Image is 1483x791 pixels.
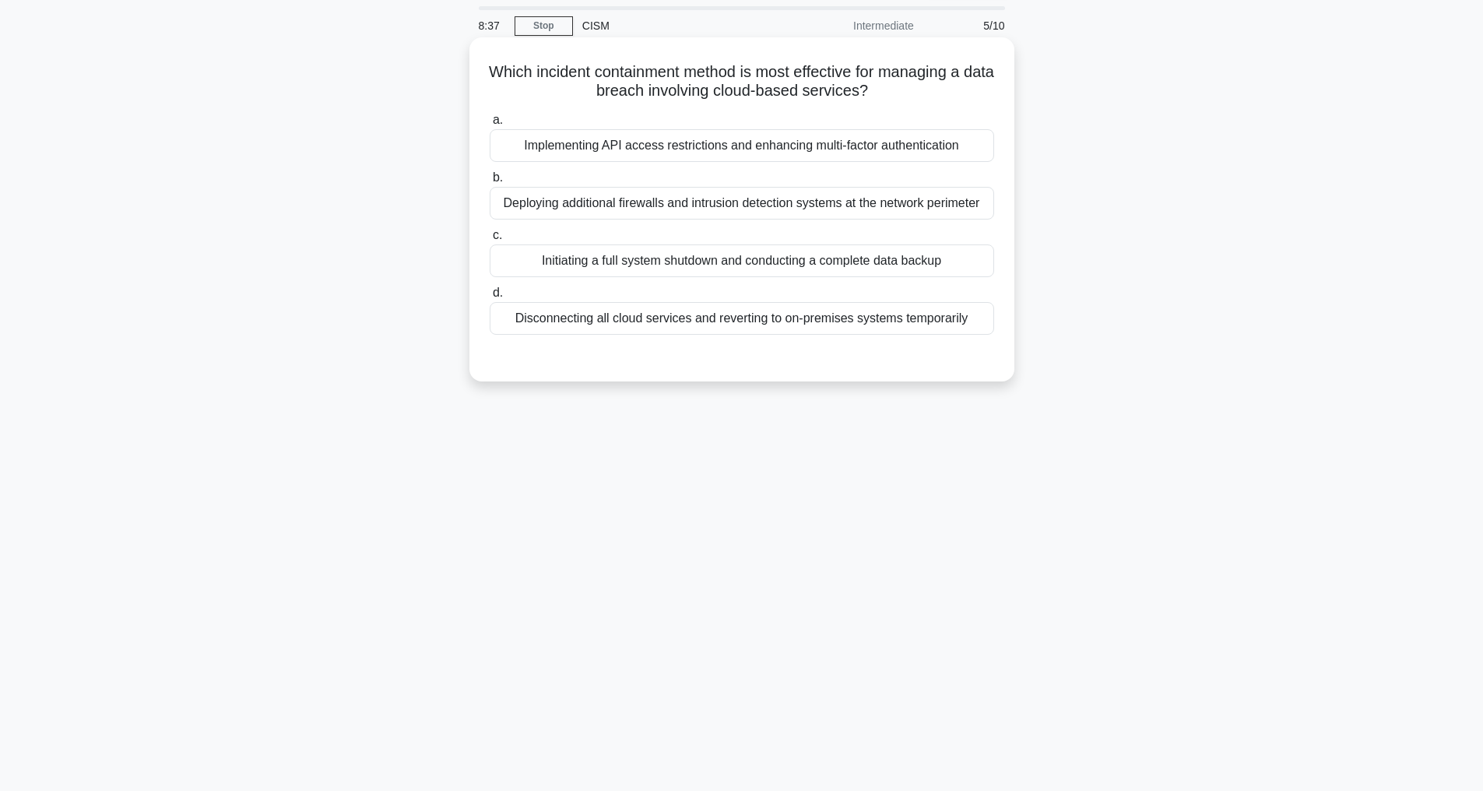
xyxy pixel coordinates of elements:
a: Stop [515,16,573,36]
span: d. [493,286,503,299]
span: b. [493,171,503,184]
span: c. [493,228,502,241]
h5: Which incident containment method is most effective for managing a data breach involving cloud-ba... [488,62,996,101]
div: 8:37 [469,10,515,41]
div: CISM [573,10,787,41]
div: Intermediate [787,10,923,41]
div: Disconnecting all cloud services and reverting to on-premises systems temporarily [490,302,994,335]
div: Deploying additional firewalls and intrusion detection systems at the network perimeter [490,187,994,220]
div: Initiating a full system shutdown and conducting a complete data backup [490,244,994,277]
div: Implementing API access restrictions and enhancing multi-factor authentication [490,129,994,162]
span: a. [493,113,503,126]
div: 5/10 [923,10,1014,41]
